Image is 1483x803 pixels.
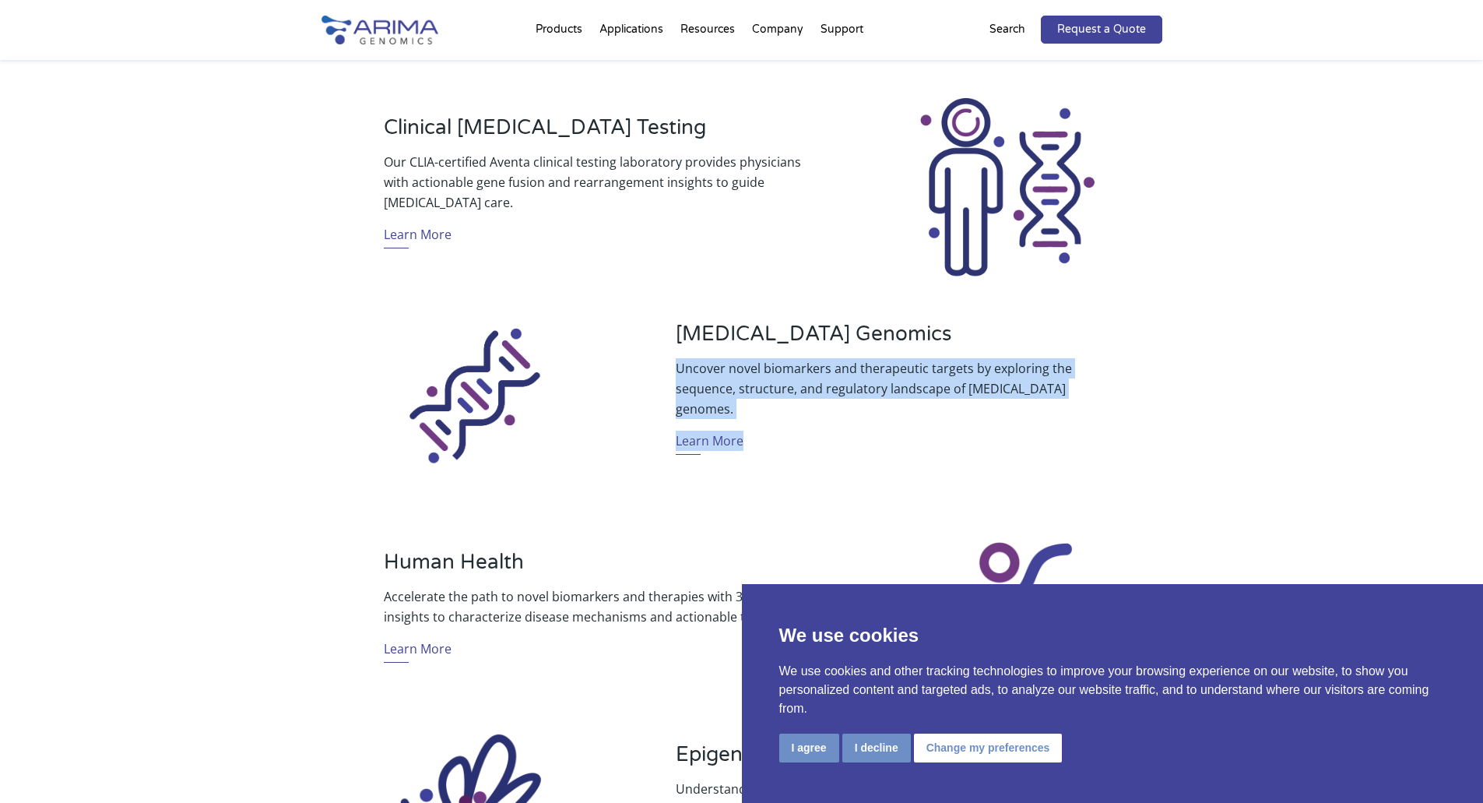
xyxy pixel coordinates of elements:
[779,734,839,762] button: I agree
[914,734,1063,762] button: Change my preferences
[676,431,743,455] a: Learn More
[915,529,1100,696] img: Human Health_Icon_Arima Genomics
[779,622,1446,650] p: We use cookies
[384,639,452,663] a: Learn More
[779,662,1446,718] p: We use cookies and other tracking technologies to improve your browsing experience on our website...
[676,322,1099,358] h3: [MEDICAL_DATA] Genomics
[384,115,807,152] h3: Clinical [MEDICAL_DATA] Testing
[1041,16,1162,44] a: Request a Quote
[676,358,1099,419] p: Uncover novel biomarkers and therapeutic targets by exploring the sequence, structure, and regula...
[842,734,911,762] button: I decline
[384,550,807,586] h3: Human Health
[383,301,568,487] img: Sequencing_Icon_Arima Genomics
[676,742,1099,779] h3: Epigenetics
[322,16,438,44] img: Arima-Genomics-logo
[989,19,1025,40] p: Search
[384,224,452,248] a: Learn More
[915,95,1100,280] img: Clinical Testing Icon
[384,152,807,213] p: Our CLIA-certified Aventa clinical testing laboratory provides physicians with actionable gene fu...
[384,586,807,627] p: Accelerate the path to novel biomarkers and therapies with 3D genomic insights to characterize di...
